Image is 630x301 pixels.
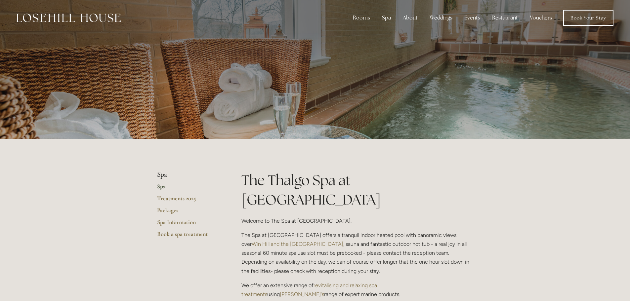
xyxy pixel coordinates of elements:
a: Packages [157,207,220,218]
div: Rooms [348,11,375,24]
div: Events [459,11,485,24]
div: About [398,11,423,24]
a: Treatments 2025 [157,195,220,207]
h1: The Thalgo Spa at [GEOGRAPHIC_DATA] [241,170,473,209]
a: [PERSON_NAME]'s [280,291,324,297]
div: Weddings [424,11,458,24]
li: Spa [157,170,220,179]
a: Book a spa treatment [157,230,220,242]
img: Losehill House [17,14,121,22]
p: We offer an extensive range of using range of expert marine products. [241,281,473,299]
a: Vouchers [525,11,557,24]
p: The Spa at [GEOGRAPHIC_DATA] offers a tranquil indoor heated pool with panoramic views over , sau... [241,231,473,276]
div: Spa [377,11,396,24]
a: Spa [157,183,220,195]
div: Restaurant [487,11,523,24]
a: Book Your Stay [563,10,613,26]
p: Welcome to The Spa at [GEOGRAPHIC_DATA]. [241,216,473,225]
a: Win Hill and the [GEOGRAPHIC_DATA] [252,241,343,247]
a: Spa Information [157,218,220,230]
